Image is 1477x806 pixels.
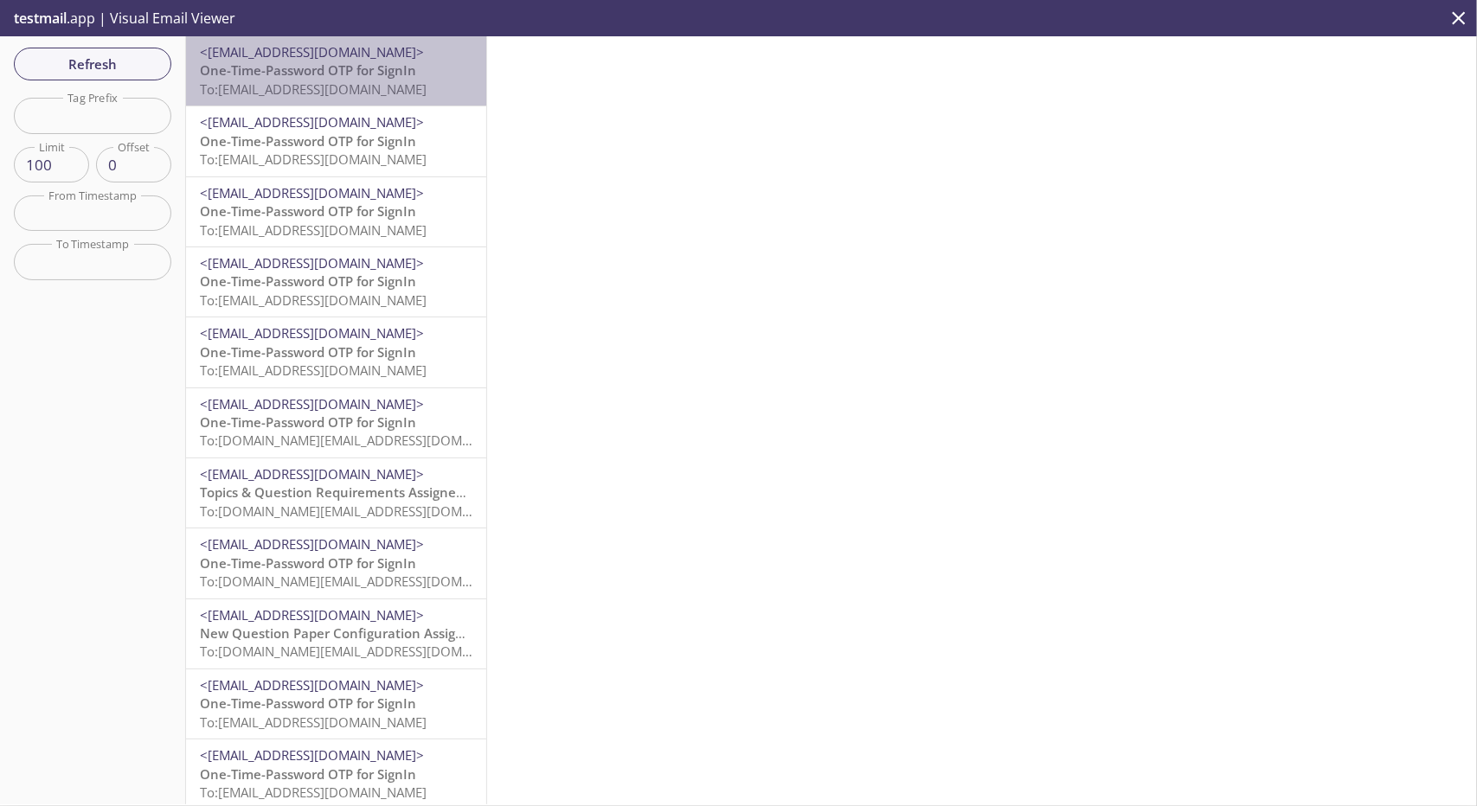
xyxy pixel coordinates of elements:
[200,202,416,220] span: One-Time-Password OTP for SignIn
[200,113,424,131] span: <[EMAIL_ADDRESS][DOMAIN_NAME]>
[200,465,424,483] span: <[EMAIL_ADDRESS][DOMAIN_NAME]>
[186,458,486,528] div: <[EMAIL_ADDRESS][DOMAIN_NAME]>Topics & Question Requirements Assigned to YouTo:[DOMAIN_NAME][EMAI...
[200,713,427,731] span: To: [EMAIL_ADDRESS][DOMAIN_NAME]
[200,361,427,379] span: To: [EMAIL_ADDRESS][DOMAIN_NAME]
[200,324,424,342] span: <[EMAIL_ADDRESS][DOMAIN_NAME]>
[200,483,508,501] span: Topics & Question Requirements Assigned to You
[200,573,529,590] span: To: [DOMAIN_NAME][EMAIL_ADDRESS][DOMAIN_NAME]
[186,317,486,387] div: <[EMAIL_ADDRESS][DOMAIN_NAME]>One-Time-Password OTP for SignInTo:[EMAIL_ADDRESS][DOMAIN_NAME]
[200,784,427,801] span: To: [EMAIL_ADDRESS][DOMAIN_NAME]
[200,624,523,642] span: New Question Paper Configuration Assigned to You
[200,413,416,431] span: One-Time-Password OTP for SignIn
[186,36,486,106] div: <[EMAIL_ADDRESS][DOMAIN_NAME]>One-Time-Password OTP for SignInTo:[EMAIL_ADDRESS][DOMAIN_NAME]
[186,388,486,457] div: <[EMAIL_ADDRESS][DOMAIN_NAME]>One-Time-Password OTP for SignInTo:[DOMAIN_NAME][EMAIL_ADDRESS][DOM...
[186,106,486,176] div: <[EMAIL_ADDRESS][DOMAIN_NAME]>One-Time-Password OTP for SignInTo:[EMAIL_ADDRESS][DOMAIN_NAME]
[186,599,486,668] div: <[EMAIL_ADDRESS][DOMAIN_NAME]>New Question Paper Configuration Assigned to YouTo:[DOMAIN_NAME][EM...
[200,676,424,694] span: <[EMAIL_ADDRESS][DOMAIN_NAME]>
[200,272,416,290] span: One-Time-Password OTP for SignIn
[200,395,424,413] span: <[EMAIL_ADDRESS][DOMAIN_NAME]>
[186,247,486,317] div: <[EMAIL_ADDRESS][DOMAIN_NAME]>One-Time-Password OTP for SignInTo:[EMAIL_ADDRESS][DOMAIN_NAME]
[200,606,424,624] span: <[EMAIL_ADDRESS][DOMAIN_NAME]>
[200,432,529,449] span: To: [DOMAIN_NAME][EMAIL_ADDRESS][DOMAIN_NAME]
[200,694,416,712] span: One-Time-Password OTP for SignIn
[200,61,416,79] span: One-Time-Password OTP for SignIn
[200,80,427,98] span: To: [EMAIL_ADDRESS][DOMAIN_NAME]
[200,221,427,239] span: To: [EMAIL_ADDRESS][DOMAIN_NAME]
[200,343,416,361] span: One-Time-Password OTP for SignIn
[200,765,416,783] span: One-Time-Password OTP for SignIn
[200,643,529,660] span: To: [DOMAIN_NAME][EMAIL_ADDRESS][DOMAIN_NAME]
[200,502,529,520] span: To: [DOMAIN_NAME][EMAIL_ADDRESS][DOMAIN_NAME]
[14,48,171,80] button: Refresh
[186,528,486,598] div: <[EMAIL_ADDRESS][DOMAIN_NAME]>One-Time-Password OTP for SignInTo:[DOMAIN_NAME][EMAIL_ADDRESS][DOM...
[200,254,424,272] span: <[EMAIL_ADDRESS][DOMAIN_NAME]>
[186,669,486,739] div: <[EMAIL_ADDRESS][DOMAIN_NAME]>One-Time-Password OTP for SignInTo:[EMAIL_ADDRESS][DOMAIN_NAME]
[14,9,67,28] span: testmail
[200,291,427,309] span: To: [EMAIL_ADDRESS][DOMAIN_NAME]
[186,177,486,246] div: <[EMAIL_ADDRESS][DOMAIN_NAME]>One-Time-Password OTP for SignInTo:[EMAIL_ADDRESS][DOMAIN_NAME]
[200,554,416,572] span: One-Time-Password OTP for SignIn
[200,184,424,201] span: <[EMAIL_ADDRESS][DOMAIN_NAME]>
[200,535,424,553] span: <[EMAIL_ADDRESS][DOMAIN_NAME]>
[200,43,424,61] span: <[EMAIL_ADDRESS][DOMAIN_NAME]>
[200,746,424,764] span: <[EMAIL_ADDRESS][DOMAIN_NAME]>
[200,150,427,168] span: To: [EMAIL_ADDRESS][DOMAIN_NAME]
[28,53,157,75] span: Refresh
[200,132,416,150] span: One-Time-Password OTP for SignIn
